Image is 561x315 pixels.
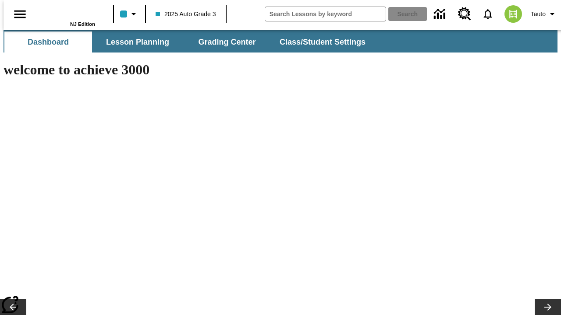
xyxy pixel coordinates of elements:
[38,4,95,21] a: Home
[476,3,499,25] a: Notifications
[535,299,561,315] button: Lesson carousel, Next
[117,6,142,22] button: Class color is light blue. Change class color
[453,2,476,26] a: Resource Center, Will open in new tab
[28,37,69,47] span: Dashboard
[4,31,92,52] button: Dashboard
[183,31,271,52] button: Grading Center
[499,3,527,25] button: Select a new avatar
[198,37,256,47] span: Grading Center
[265,7,386,21] input: search field
[504,5,522,23] img: avatar image
[7,1,33,27] button: Open side menu
[4,62,382,78] h1: welcome to achieve 3000
[429,2,453,26] a: Data Center
[273,31,373,52] button: Class/Student Settings
[527,6,561,22] button: Profile/Settings
[70,21,95,27] span: NJ Edition
[106,37,169,47] span: Lesson Planning
[156,10,216,19] span: 2025 Auto Grade 3
[280,37,366,47] span: Class/Student Settings
[94,31,181,52] button: Lesson Planning
[4,30,557,52] div: SubNavbar
[38,3,95,27] div: Home
[531,10,546,19] span: Tauto
[4,31,373,52] div: SubNavbar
